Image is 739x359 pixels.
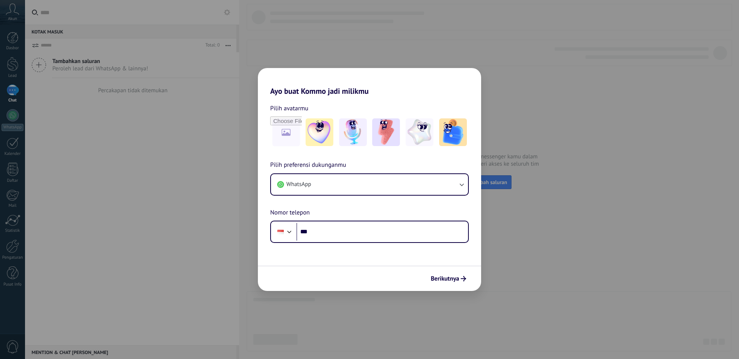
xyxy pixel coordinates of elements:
[306,118,333,146] img: -1.jpeg
[273,224,288,240] div: Indonesia: + 62
[439,118,467,146] img: -5.jpeg
[339,118,367,146] img: -2.jpeg
[286,181,311,188] span: WhatsApp
[258,68,481,96] h2: Ayo buat Kommo jadi milikmu
[372,118,400,146] img: -3.jpeg
[270,103,308,113] span: Pilih avatarmu
[406,118,433,146] img: -4.jpeg
[270,160,346,170] span: Pilih preferensi dukunganmu
[431,276,459,281] span: Berikutnya
[271,174,468,195] button: WhatsApp
[270,208,310,218] span: Nomor telepon
[427,272,470,285] button: Berikutnya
